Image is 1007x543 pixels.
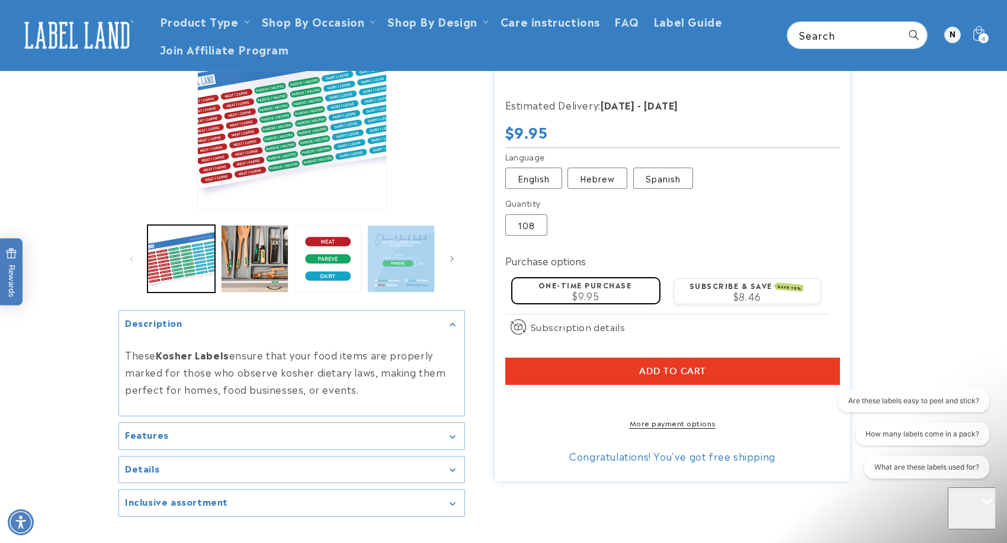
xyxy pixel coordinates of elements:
[689,280,803,291] label: Subscribe & save
[948,487,995,531] iframe: Gorgias live chat messenger
[505,253,586,268] label: Purchase options
[505,197,542,209] legend: Quantity
[639,366,706,377] span: Add to cart
[125,317,182,329] h2: Description
[493,7,607,35] a: Care instructions
[387,13,477,29] a: Shop By Design
[119,457,464,483] summary: Details
[147,225,215,293] button: Load image 3 in gallery view
[633,168,693,189] label: Spanish
[607,7,646,35] a: FAQ
[119,490,464,516] summary: Inclusive assortment
[614,14,639,28] span: FAQ
[567,168,627,189] label: Hebrew
[262,14,365,28] span: Shop By Occasion
[380,7,493,35] summary: Shop By Design
[982,33,986,43] span: 4
[119,423,464,449] summary: Features
[160,13,239,29] a: Product Type
[125,496,228,507] h2: Inclusive assortment
[505,417,840,428] a: More payment options
[125,346,458,397] p: These ensure that your food items are properly marked for those who observe kosher dietary laws, ...
[505,450,840,462] div: Congratulations! You've got free shipping
[125,429,169,441] h2: Features
[653,14,723,28] span: Label Guide
[538,279,632,290] label: One-time purchase
[18,17,136,53] img: Label Land
[118,246,145,272] button: Slide left
[367,225,435,293] button: Load image 6 in gallery view
[505,168,562,189] label: English
[9,448,150,484] iframe: Sign Up via Text for Offers
[6,248,17,297] span: Rewards
[14,12,141,58] a: Label Land
[733,289,761,303] span: $8.46
[637,98,642,112] strong: -
[156,348,229,362] strong: Kosher Labels
[646,7,730,35] a: Label Guide
[531,320,626,334] span: Subscription details
[505,214,547,236] label: 108
[644,98,678,112] strong: [DATE]
[505,97,801,114] p: Estimated Delivery:
[901,22,927,48] button: Search
[572,288,599,303] span: $9.95
[294,225,362,293] button: Load image 5 in gallery view
[775,282,803,292] span: SAVE 15%
[118,21,465,517] media-gallery: Gallery Viewer
[8,509,34,535] div: Accessibility Menu
[160,42,289,56] span: Join Affiliate Program
[221,225,288,293] button: Load image 2 in gallery view
[255,7,381,35] summary: Shop By Occasion
[119,311,464,338] summary: Description
[601,98,635,112] strong: [DATE]
[501,14,600,28] span: Care instructions
[153,7,255,35] summary: Product Type
[505,358,840,385] button: Add to cart
[439,246,465,272] button: Slide right
[828,390,995,490] iframe: Gorgias live chat conversation starters
[505,151,546,163] legend: Language
[505,121,548,142] span: $9.95
[153,35,296,63] a: Join Affiliate Program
